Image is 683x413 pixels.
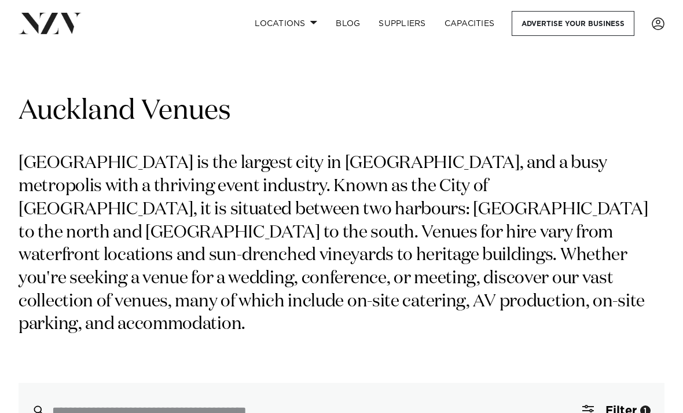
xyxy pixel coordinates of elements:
[245,11,326,36] a: Locations
[326,11,369,36] a: BLOG
[19,152,664,337] p: [GEOGRAPHIC_DATA] is the largest city in [GEOGRAPHIC_DATA], and a busy metropolis with a thriving...
[19,93,664,129] h1: Auckland Venues
[435,11,504,36] a: Capacities
[369,11,435,36] a: SUPPLIERS
[512,11,634,36] a: Advertise your business
[19,13,82,34] img: nzv-logo.png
